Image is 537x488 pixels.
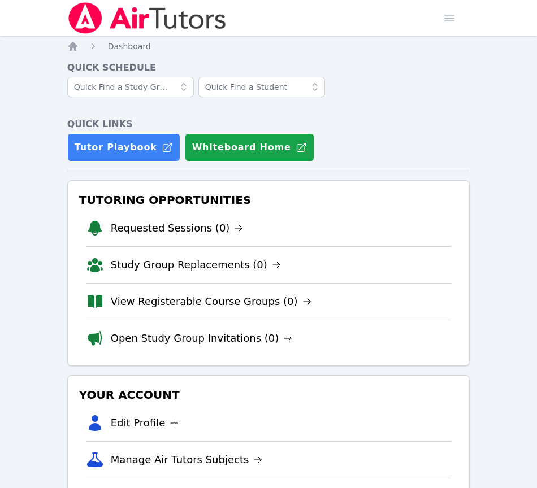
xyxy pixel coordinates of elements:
[67,2,227,34] img: Air Tutors
[77,190,461,210] h3: Tutoring Opportunities
[67,133,180,162] a: Tutor Playbook
[77,385,461,405] h3: Your Account
[67,117,470,131] h4: Quick Links
[111,415,179,431] a: Edit Profile
[67,77,194,97] input: Quick Find a Study Group
[67,61,470,75] h4: Quick Schedule
[111,257,281,273] a: Study Group Replacements (0)
[111,330,293,346] a: Open Study Group Invitations (0)
[198,77,325,97] input: Quick Find a Student
[185,133,314,162] button: Whiteboard Home
[108,41,151,52] a: Dashboard
[108,42,151,51] span: Dashboard
[111,220,244,236] a: Requested Sessions (0)
[111,294,311,310] a: View Registerable Course Groups (0)
[67,41,470,52] nav: Breadcrumb
[111,452,263,468] a: Manage Air Tutors Subjects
